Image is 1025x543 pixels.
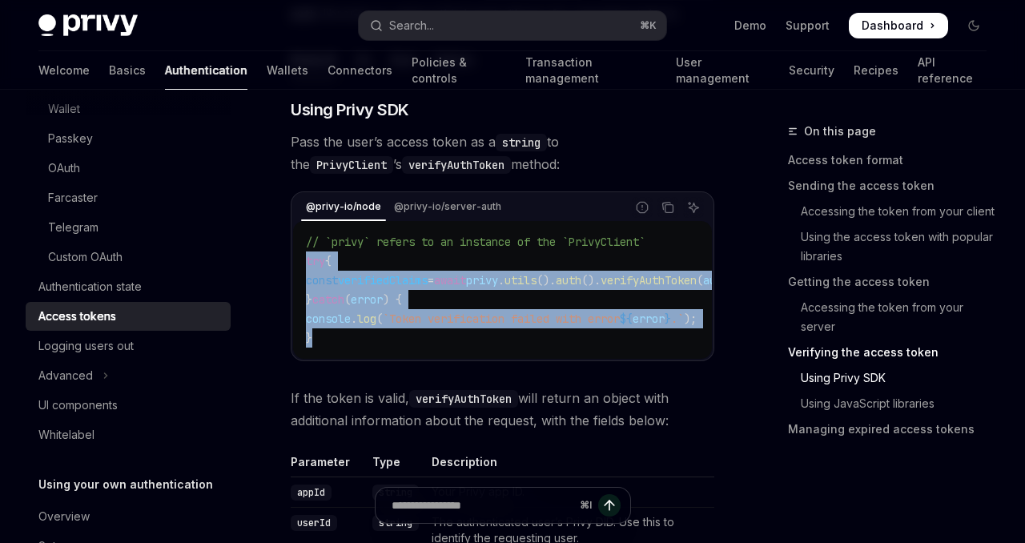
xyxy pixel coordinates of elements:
[48,247,123,267] div: Custom OAuth
[359,11,666,40] button: Open search
[291,131,714,175] span: Pass the user’s access token as a to the ’s method:
[657,197,678,218] button: Copy the contents from the code block
[38,425,94,444] div: Whitelabel
[504,273,537,288] span: utils
[306,273,338,288] span: const
[26,502,231,531] a: Overview
[38,307,116,326] div: Access tokens
[351,292,383,307] span: error
[633,312,665,326] span: error
[26,213,231,242] a: Telegram
[632,197,653,218] button: Report incorrect code
[434,273,466,288] span: await
[788,365,999,391] a: Using Privy SDK
[671,312,684,326] span: .`
[38,366,93,385] div: Advanced
[788,391,999,416] a: Using JavaScript libraries
[26,391,231,420] a: UI components
[38,14,138,37] img: dark logo
[788,416,999,442] a: Managing expired access tokens
[165,51,247,90] a: Authentication
[38,51,90,90] a: Welcome
[961,13,987,38] button: Toggle dark mode
[38,475,213,494] h5: Using your own authentication
[291,387,714,432] span: If the token is valid, will return an object with additional information about the request, with ...
[291,99,409,121] span: Using Privy SDK
[525,51,657,90] a: Transaction management
[26,420,231,449] a: Whitelabel
[788,269,999,295] a: Getting the access token
[48,218,98,237] div: Telegram
[854,51,898,90] a: Recipes
[412,51,506,90] a: Policies & controls
[496,134,547,151] code: string
[26,183,231,212] a: Farcaster
[26,154,231,183] a: OAuth
[306,292,312,307] span: }
[665,312,671,326] span: }
[38,277,142,296] div: Authentication state
[38,507,90,526] div: Overview
[498,273,504,288] span: .
[392,488,573,523] input: Ask a question...
[306,331,312,345] span: }
[357,312,376,326] span: log
[862,18,923,34] span: Dashboard
[48,188,98,207] div: Farcaster
[306,235,645,249] span: // `privy` refers to an instance of the `PrivyClient`
[291,454,366,477] th: Parameter
[389,197,506,216] div: @privy-io/server-auth
[697,273,703,288] span: (
[26,332,231,360] a: Logging users out
[366,454,425,477] th: Type
[804,122,876,141] span: On this page
[684,312,697,326] span: );
[466,273,498,288] span: privy
[38,336,134,356] div: Logging users out
[734,18,766,34] a: Demo
[786,18,830,34] a: Support
[338,273,428,288] span: verifiedClaims
[109,51,146,90] a: Basics
[383,312,620,326] span: `Token verification failed with error
[601,273,697,288] span: verifyAuthToken
[389,16,434,35] div: Search...
[428,273,434,288] span: =
[38,396,118,415] div: UI components
[788,224,999,269] a: Using the access token with popular libraries
[676,51,769,90] a: User management
[48,159,80,178] div: OAuth
[344,292,351,307] span: (
[409,390,518,408] code: verifyAuthToken
[267,51,308,90] a: Wallets
[310,156,393,174] code: PrivyClient
[26,124,231,153] a: Passkey
[640,19,657,32] span: ⌘ K
[598,494,621,517] button: Send message
[703,273,761,288] span: authToken
[425,477,714,507] td: Your Privy app ID.
[683,197,704,218] button: Ask AI
[918,51,987,90] a: API reference
[26,361,231,390] button: Toggle Advanced section
[788,340,999,365] a: Verifying the access token
[26,243,231,271] a: Custom OAuth
[581,273,601,288] span: ().
[849,13,948,38] a: Dashboard
[26,272,231,301] a: Authentication state
[306,312,351,326] span: console
[789,51,834,90] a: Security
[312,292,344,307] span: catch
[26,302,231,331] a: Access tokens
[48,129,93,148] div: Passkey
[328,51,392,90] a: Connectors
[402,156,511,174] code: verifyAuthToken
[376,312,383,326] span: (
[325,254,332,268] span: {
[788,199,999,224] a: Accessing the token from your client
[351,312,357,326] span: .
[788,295,999,340] a: Accessing the token from your server
[425,454,714,477] th: Description
[306,254,325,268] span: try
[301,197,386,216] div: @privy-io/node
